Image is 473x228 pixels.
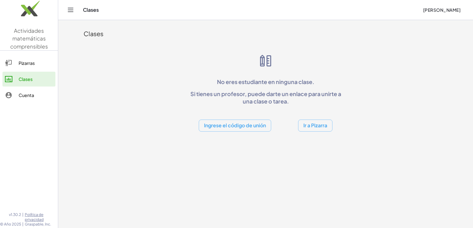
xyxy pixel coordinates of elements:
button: Alternar navegación [66,5,76,15]
span: v1.30.2 [9,212,21,222]
button: Ingrese el código de unión [199,120,271,132]
button: Ir a Pizarra [298,120,332,132]
a: Política de privacidad [25,212,58,222]
div: Pizarras [19,59,53,67]
span: Graspable, Inc. [25,222,58,227]
div: Clases [19,75,53,83]
font: [PERSON_NAME] [423,7,461,13]
span: Actividades matemáticas comprensibles [10,27,48,50]
span: | [22,222,24,227]
font: Clases [84,30,103,37]
div: Cuenta [19,91,53,99]
p: No eres estudiante en ninguna clase. [186,78,345,85]
a: Clases [2,72,55,87]
a: Pizarras [2,56,55,70]
p: Si tienes un profesor, puede darte un enlace para unirte a una clase o tarea. [186,90,345,105]
a: Cuenta [2,88,55,103]
span: | [22,212,24,222]
button: [PERSON_NAME] [418,4,466,15]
